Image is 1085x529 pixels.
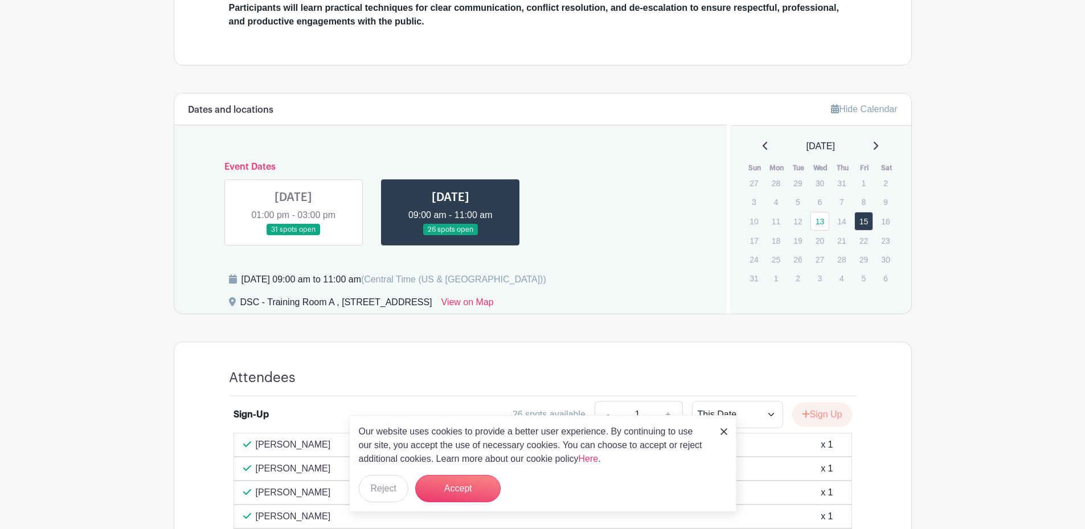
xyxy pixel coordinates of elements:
[854,212,873,231] a: 15
[854,232,873,249] p: 22
[806,140,835,153] span: [DATE]
[832,251,851,268] p: 28
[832,162,854,174] th: Thu
[767,174,785,192] p: 28
[788,232,807,249] p: 19
[766,162,788,174] th: Mon
[876,174,895,192] p: 2
[876,232,895,249] p: 23
[744,174,763,192] p: 27
[744,162,766,174] th: Sun
[595,401,621,428] a: -
[359,425,709,466] p: Our website uses cookies to provide a better user experience. By continuing to use our site, you ...
[831,104,897,114] a: Hide Calendar
[441,296,494,314] a: View on Map
[854,269,873,287] p: 5
[876,193,895,211] p: 9
[359,475,408,502] button: Reject
[854,174,873,192] p: 1
[361,274,546,284] span: (Central Time (US & [GEOGRAPHIC_DATA]))
[744,212,763,230] p: 10
[810,232,829,249] p: 20
[767,269,785,287] p: 1
[788,162,810,174] th: Tue
[744,251,763,268] p: 24
[234,408,269,421] div: Sign-Up
[821,438,833,452] div: x 1
[875,162,898,174] th: Sat
[241,273,546,286] div: [DATE] 09:00 am to 11:00 am
[810,269,829,287] p: 3
[579,454,599,464] a: Here
[256,462,331,475] p: [PERSON_NAME]
[513,408,586,421] div: 26 spots available
[810,212,829,231] a: 13
[256,510,331,523] p: [PERSON_NAME]
[188,105,273,116] h6: Dates and locations
[854,193,873,211] p: 8
[744,232,763,249] p: 17
[788,212,807,230] p: 12
[876,269,895,287] p: 6
[854,251,873,268] p: 29
[810,162,832,174] th: Wed
[767,232,785,249] p: 18
[832,193,851,211] p: 7
[821,510,833,523] div: x 1
[788,269,807,287] p: 2
[788,251,807,268] p: 26
[810,251,829,268] p: 27
[215,162,686,173] h6: Event Dates
[240,296,432,314] div: DSC - Training Room A , [STREET_ADDRESS]
[832,232,851,249] p: 21
[229,370,296,386] h4: Attendees
[256,486,331,499] p: [PERSON_NAME]
[788,193,807,211] p: 5
[744,269,763,287] p: 31
[744,193,763,211] p: 3
[256,438,331,452] p: [PERSON_NAME]
[832,212,851,230] p: 14
[720,428,727,435] img: close_button-5f87c8562297e5c2d7936805f587ecaba9071eb48480494691a3f1689db116b3.svg
[821,462,833,475] div: x 1
[767,212,785,230] p: 11
[792,403,852,427] button: Sign Up
[832,174,851,192] p: 31
[876,251,895,268] p: 30
[810,174,829,192] p: 30
[821,486,833,499] div: x 1
[854,162,876,174] th: Fri
[654,401,682,428] a: +
[876,212,895,230] p: 16
[832,269,851,287] p: 4
[810,193,829,211] p: 6
[767,251,785,268] p: 25
[415,475,501,502] button: Accept
[788,174,807,192] p: 29
[767,193,785,211] p: 4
